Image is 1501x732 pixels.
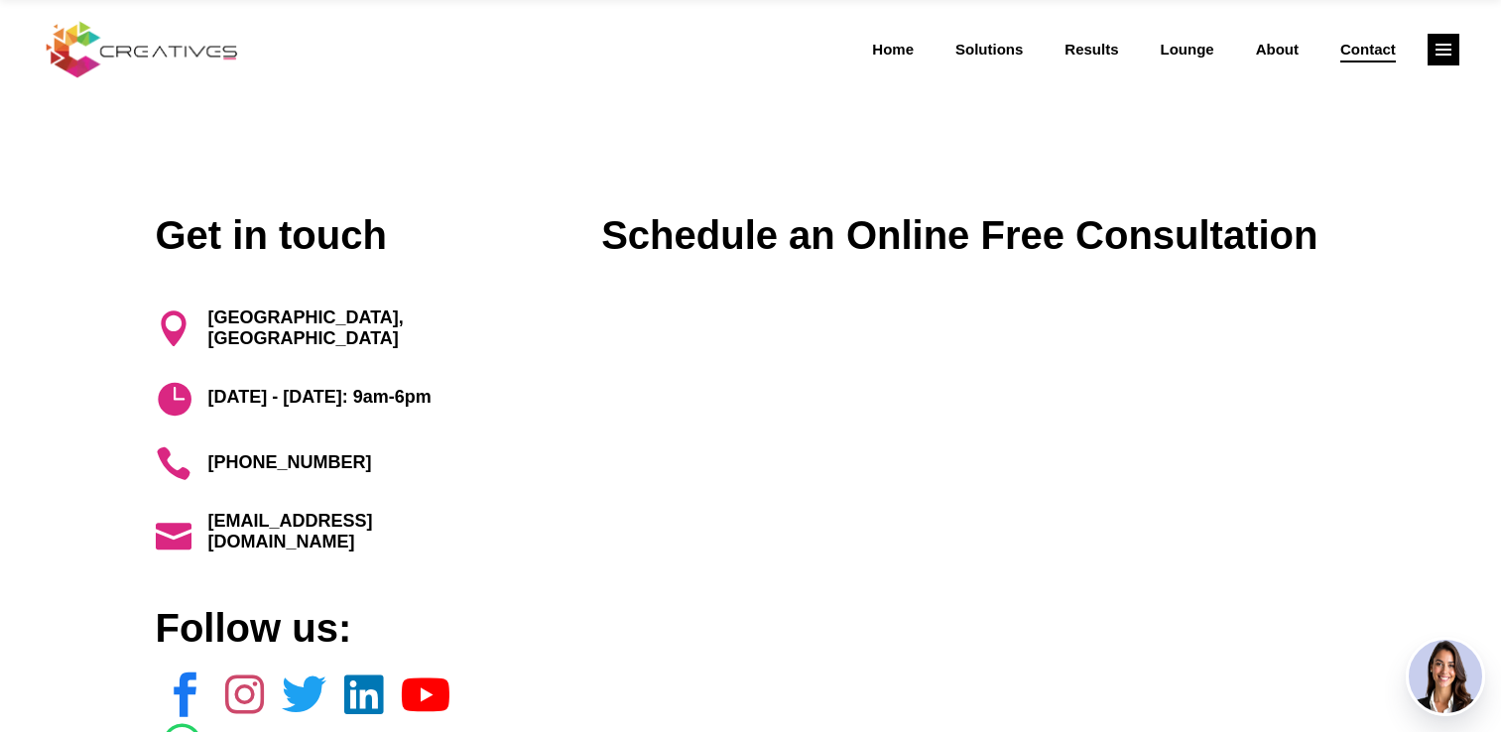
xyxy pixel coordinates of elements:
[163,671,207,720] a: link
[872,24,914,75] span: Home
[191,307,510,350] span: [GEOGRAPHIC_DATA], [GEOGRAPHIC_DATA]
[1235,24,1319,75] a: About
[1409,640,1482,713] img: agent
[156,445,372,481] a: [PHONE_NUMBER]
[573,211,1345,259] h3: Schedule an Online Free Consultation
[1044,24,1139,75] a: Results
[156,211,510,259] h3: Get in touch
[401,671,451,720] a: link
[225,671,264,720] a: link
[282,671,326,720] a: link
[191,380,432,416] span: [DATE] - [DATE]: 9am-6pm
[191,511,510,553] span: [EMAIL_ADDRESS][DOMAIN_NAME]
[156,604,510,652] h3: Follow us:
[1340,24,1396,75] span: Contact
[1161,24,1214,75] span: Lounge
[42,19,242,80] img: Creatives
[191,445,372,481] span: [PHONE_NUMBER]
[851,24,935,75] a: Home
[1140,24,1235,75] a: Lounge
[935,24,1044,75] a: Solutions
[156,511,510,553] a: [EMAIL_ADDRESS][DOMAIN_NAME]
[955,24,1023,75] span: Solutions
[1428,34,1459,65] a: link
[1064,24,1118,75] span: Results
[1319,24,1417,75] a: Contact
[344,671,383,720] a: link
[1256,24,1299,75] span: About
